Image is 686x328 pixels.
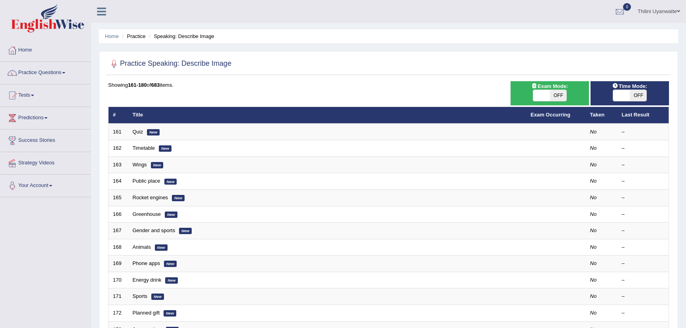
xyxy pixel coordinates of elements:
div: – [622,211,665,218]
em: New [165,277,178,284]
td: 162 [109,140,128,157]
div: – [622,128,665,136]
em: No [590,310,597,316]
a: Predictions [0,107,91,127]
div: – [622,145,665,152]
em: No [590,129,597,135]
a: Success Stories [0,130,91,149]
em: New [155,244,168,251]
a: Public place [133,178,160,184]
a: Practice Questions [0,62,91,82]
div: – [622,194,665,202]
b: 683 [151,82,160,88]
em: New [151,294,164,300]
em: New [164,179,177,185]
a: Wings [133,162,147,168]
em: No [590,211,597,217]
em: No [590,277,597,283]
div: – [622,177,665,185]
a: Your Account [0,175,91,195]
em: New [164,310,176,317]
td: 169 [109,256,128,272]
b: 161-180 [128,82,147,88]
th: Last Result [617,107,669,124]
em: No [590,227,597,233]
td: 167 [109,223,128,239]
div: – [622,277,665,284]
em: New [165,212,177,218]
td: 163 [109,156,128,173]
a: Strategy Videos [0,152,91,172]
a: Quiz [133,129,143,135]
th: # [109,107,128,124]
h2: Practice Speaking: Describe Image [108,58,231,70]
a: Timetable [133,145,155,151]
td: 166 [109,206,128,223]
em: No [590,178,597,184]
div: – [622,260,665,267]
td: 171 [109,288,128,305]
span: OFF [630,90,646,101]
td: 161 [109,124,128,140]
td: 165 [109,190,128,206]
th: Taken [586,107,617,124]
span: Exam Mode: [528,82,571,90]
a: Home [105,33,119,39]
a: Rocket engines [133,195,168,200]
a: Animals [133,244,151,250]
em: New [172,195,185,201]
em: New [151,162,164,168]
a: Tests [0,84,91,104]
em: No [590,195,597,200]
li: Practice [120,32,145,40]
td: 172 [109,305,128,321]
a: Planned gift [133,310,160,316]
li: Speaking: Describe Image [147,32,214,40]
td: 170 [109,272,128,288]
em: New [164,261,177,267]
td: 164 [109,173,128,190]
div: – [622,161,665,169]
div: – [622,227,665,235]
em: No [590,244,597,250]
a: Home [0,39,91,59]
em: New [159,145,171,152]
td: 168 [109,239,128,256]
a: Greenhouse [133,211,161,217]
div: Showing of items. [108,81,669,89]
em: No [590,145,597,151]
th: Title [128,107,526,124]
div: – [622,244,665,251]
a: Sports [133,293,148,299]
div: – [622,309,665,317]
em: No [590,293,597,299]
span: 0 [623,3,631,11]
div: – [622,293,665,300]
span: Time Mode: [609,82,650,90]
div: Show exams occurring in exams [511,81,589,105]
span: OFF [550,90,566,101]
a: Energy drink [133,277,162,283]
a: Exam Occurring [531,112,570,118]
em: No [590,260,597,266]
em: New [147,129,160,135]
a: Phone apps [133,260,160,266]
em: No [590,162,597,168]
em: New [179,228,192,234]
a: Gender and sports [133,227,175,233]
